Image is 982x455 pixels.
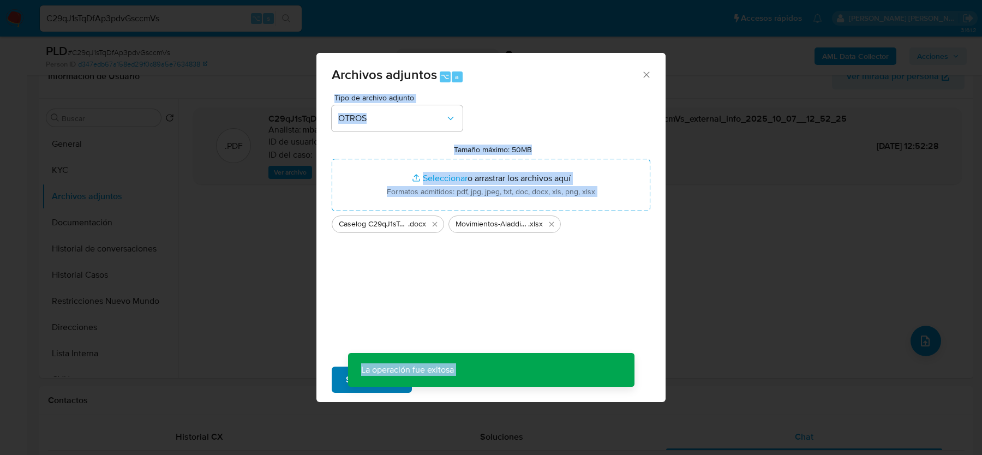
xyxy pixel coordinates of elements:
[528,219,543,230] span: .xlsx
[346,368,398,392] span: Subir archivo
[332,367,412,393] button: Subir archivo
[455,71,459,82] span: a
[339,219,408,230] span: Caselog C29qJ1sTqDfAp3pdvGsccmVs_2025_09_17_23_26_44
[332,211,650,233] ul: Archivos seleccionados
[545,218,558,231] button: Eliminar Movimientos-Aladdin-v10_3 C29qJ1sTqDfAp3pdvGsccmVs.xlsx
[430,368,466,392] span: Cancelar
[334,94,465,101] span: Tipo de archivo adjunto
[408,219,426,230] span: .docx
[441,71,449,82] span: ⌥
[338,113,445,124] span: OTROS
[348,353,467,387] p: La operación fue exitosa
[456,219,528,230] span: Movimientos-Aladdin-v10_3 C29qJ1sTqDfAp3pdvGsccmVs
[332,105,463,131] button: OTROS
[641,69,651,79] button: Cerrar
[428,218,441,231] button: Eliminar Caselog C29qJ1sTqDfAp3pdvGsccmVs_2025_09_17_23_26_44.docx
[332,65,437,84] span: Archivos adjuntos
[454,145,532,154] label: Tamaño máximo: 50MB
